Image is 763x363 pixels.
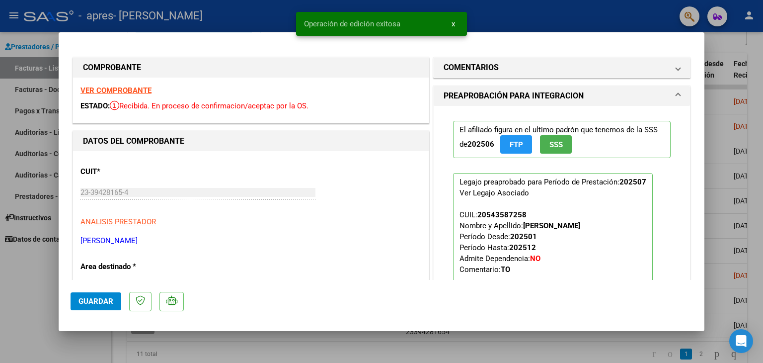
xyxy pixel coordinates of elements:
[304,19,400,29] span: Operación de edición exitosa
[477,209,527,220] div: 20543587258
[434,86,690,106] mat-expansion-panel-header: PREAPROBACIÓN PARA INTEGRACION
[500,135,532,154] button: FTP
[453,121,671,158] p: El afiliado figura en el ultimo padrón que tenemos de la SSS de
[729,329,753,353] div: Open Intercom Messenger
[80,86,152,95] a: VER COMPROBANTE
[80,217,156,226] span: ANALISIS PRESTADOR
[459,210,580,274] span: CUIL: Nombre y Apellido: Período Desde: Período Hasta: Admite Dependencia:
[80,101,110,110] span: ESTADO:
[80,166,183,178] p: CUIT
[523,221,580,230] strong: [PERSON_NAME]
[444,90,584,102] h1: PREAPROBACIÓN PARA INTEGRACION
[78,297,113,306] span: Guardar
[83,63,141,72] strong: COMPROBANTE
[434,106,690,328] div: PREAPROBACIÓN PARA INTEGRACION
[540,135,572,154] button: SSS
[453,173,653,305] p: Legajo preaprobado para Período de Prestación:
[549,140,563,149] span: SSS
[459,265,510,274] span: Comentario:
[510,140,523,149] span: FTP
[619,178,646,186] strong: 202507
[530,254,540,263] strong: NO
[434,58,690,78] mat-expansion-panel-header: COMENTARIOS
[80,235,421,247] p: [PERSON_NAME]
[509,243,536,252] strong: 202512
[467,140,494,149] strong: 202506
[459,187,529,198] div: Ver Legajo Asociado
[501,265,510,274] strong: TO
[452,19,455,28] span: x
[510,232,537,241] strong: 202501
[71,292,121,310] button: Guardar
[444,62,499,74] h1: COMENTARIOS
[444,15,463,33] button: x
[83,136,184,146] strong: DATOS DEL COMPROBANTE
[80,261,183,272] p: Area destinado *
[110,101,308,110] span: Recibida. En proceso de confirmacion/aceptac por la OS.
